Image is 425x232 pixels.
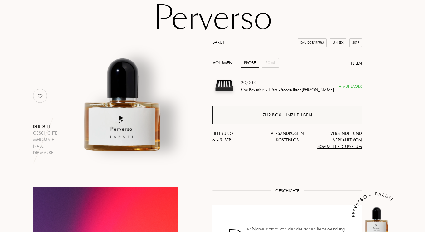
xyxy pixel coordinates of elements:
div: 20,00 € [241,79,334,86]
a: Baruti [212,39,225,45]
div: Teilen [351,60,362,67]
div: 50mL [262,58,279,68]
div: Lieferung [212,130,262,143]
div: Versendet und verkauft von [312,130,362,150]
div: Versandkosten [262,130,312,143]
span: 6. - 9. Sep. [212,137,232,143]
div: Merkmale [33,136,57,143]
div: Unisex [330,38,346,47]
h1: Perverso [56,1,369,36]
span: Sommelier du Parfum [317,144,362,149]
div: Eine Box mit 5 x 1,5mL-Proben Ihrer [PERSON_NAME] [241,86,334,93]
img: sample box [212,74,236,97]
span: Kostenlos [276,137,299,143]
div: Geschichte [33,130,57,136]
div: Eau de Parfum [298,38,327,47]
div: Der Duft [33,123,57,130]
div: Auf Lager [339,83,362,90]
img: Perverso Baruti [59,29,186,156]
div: Die Marke [33,150,57,156]
img: no_like_p.png [34,90,46,102]
div: Volumen: [212,58,237,68]
div: Nase [33,143,57,150]
div: Zur Box hinzufügen [262,111,312,119]
div: Probe [241,58,259,68]
div: 2019 [349,38,362,47]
